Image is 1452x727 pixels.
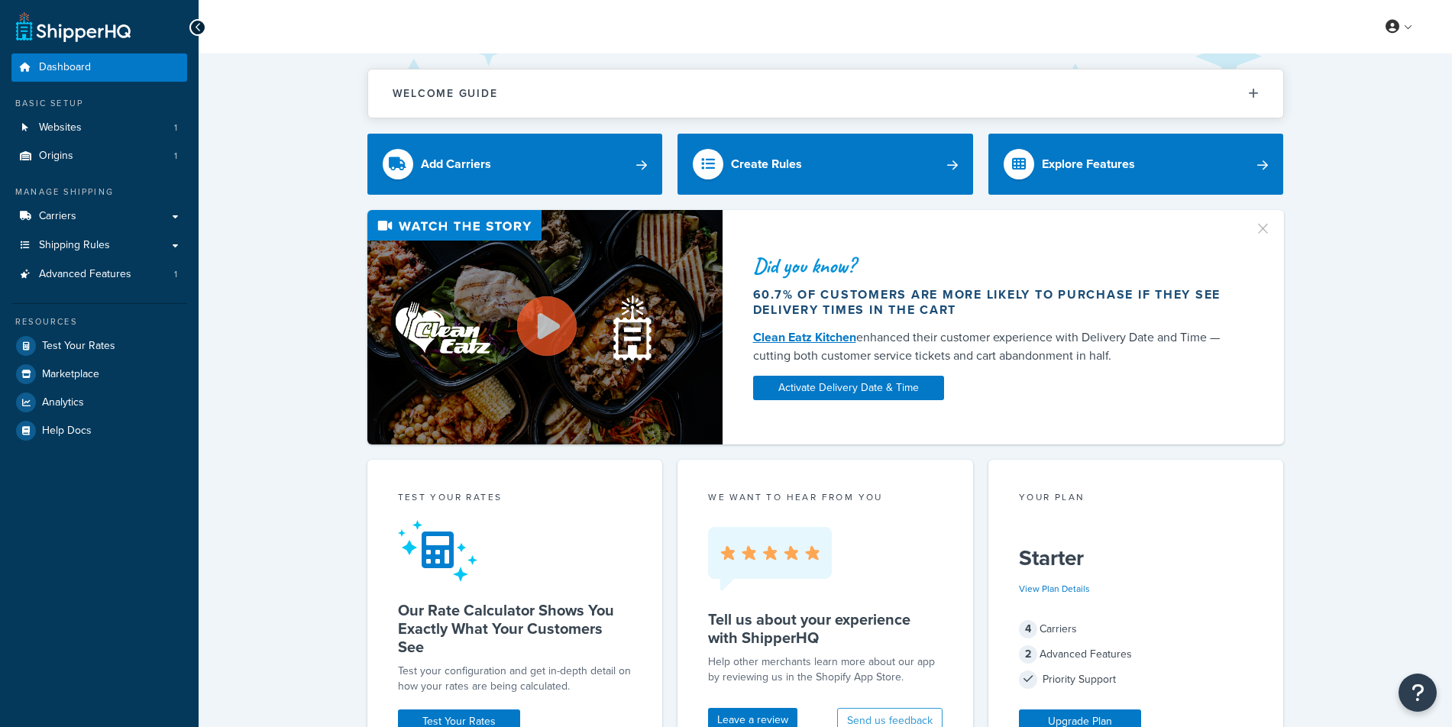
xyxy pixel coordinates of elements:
span: Websites [39,121,82,134]
span: Carriers [39,210,76,223]
h5: Our Rate Calculator Shows You Exactly What Your Customers See [398,601,632,656]
span: Shipping Rules [39,239,110,252]
span: Origins [39,150,73,163]
a: Marketplace [11,360,187,388]
img: Video thumbnail [367,210,723,444]
button: Welcome Guide [368,69,1283,118]
button: Open Resource Center [1399,674,1437,712]
li: Origins [11,142,187,170]
h5: Starter [1019,546,1253,570]
div: Add Carriers [421,153,491,175]
li: Advanced Features [11,260,187,289]
p: Help other merchants learn more about our app by reviewing us in the Shopify App Store. [708,654,943,685]
a: Advanced Features1 [11,260,187,289]
a: Dashboard [11,53,187,82]
div: Did you know? [753,255,1236,276]
a: Origins1 [11,142,187,170]
a: Create Rules [677,134,973,195]
div: Carriers [1019,619,1253,640]
span: 4 [1019,620,1037,638]
li: Websites [11,114,187,142]
p: we want to hear from you [708,490,943,504]
span: Analytics [42,396,84,409]
span: Test Your Rates [42,340,115,353]
div: Resources [11,315,187,328]
span: 1 [174,150,177,163]
a: Help Docs [11,417,187,444]
a: Clean Eatz Kitchen [753,328,856,346]
div: 60.7% of customers are more likely to purchase if they see delivery times in the cart [753,287,1236,318]
div: Test your rates [398,490,632,508]
a: Activate Delivery Date & Time [753,376,944,400]
div: Basic Setup [11,97,187,110]
a: Analytics [11,389,187,416]
div: Explore Features [1042,153,1135,175]
a: Carriers [11,202,187,231]
span: 1 [174,121,177,134]
div: Priority Support [1019,669,1253,690]
div: enhanced their customer experience with Delivery Date and Time — cutting both customer service ti... [753,328,1236,365]
h2: Welcome Guide [393,88,498,99]
div: Create Rules [731,153,802,175]
a: Test Your Rates [11,332,187,360]
span: 2 [1019,645,1037,664]
a: Add Carriers [367,134,663,195]
a: Websites1 [11,114,187,142]
a: View Plan Details [1019,582,1090,596]
span: Help Docs [42,425,92,438]
a: Shipping Rules [11,231,187,260]
span: Marketplace [42,368,99,381]
h5: Tell us about your experience with ShipperHQ [708,610,943,647]
span: Dashboard [39,61,91,74]
a: Explore Features [988,134,1284,195]
div: Test your configuration and get in-depth detail on how your rates are being calculated. [398,664,632,694]
div: Your Plan [1019,490,1253,508]
div: Manage Shipping [11,186,187,199]
div: Advanced Features [1019,644,1253,665]
span: Advanced Features [39,268,131,281]
span: 1 [174,268,177,281]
